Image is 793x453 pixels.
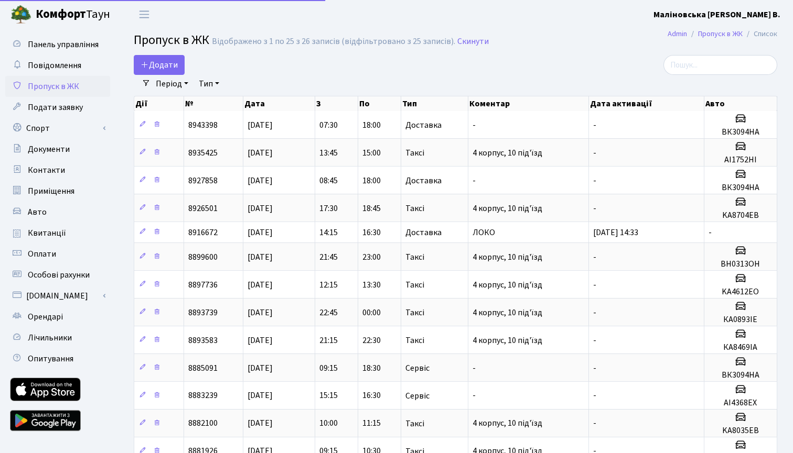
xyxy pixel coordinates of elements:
[5,118,110,139] a: Спорт
[362,307,381,318] span: 00:00
[473,390,476,402] span: -
[473,418,542,429] span: 4 корпус, 10 під'їзд
[593,307,596,318] span: -
[653,8,780,21] a: Маліновська [PERSON_NAME] В.
[473,147,542,159] span: 4 корпус, 10 під'їзд
[248,362,273,374] span: [DATE]
[405,419,424,428] span: Таксі
[589,96,704,111] th: Дата активації
[319,147,338,159] span: 13:45
[362,279,381,291] span: 13:30
[653,9,780,20] b: Маліновська [PERSON_NAME] В.
[243,96,316,111] th: Дата
[468,96,589,111] th: Коментар
[709,398,773,408] h5: АІ4368ЕХ
[28,143,70,155] span: Документи
[362,390,381,402] span: 16:30
[134,96,184,111] th: Дії
[134,31,209,49] span: Пропуск в ЖК
[709,315,773,325] h5: КА0893IE
[5,285,110,306] a: [DOMAIN_NAME]
[248,203,273,214] span: [DATE]
[319,175,338,186] span: 08:45
[248,251,273,263] span: [DATE]
[28,227,66,239] span: Квитанції
[362,418,381,429] span: 11:15
[709,211,773,220] h5: KA8704EB
[319,307,338,318] span: 22:45
[709,287,773,297] h5: KA4612EO
[593,390,596,402] span: -
[36,6,86,23] b: Комфорт
[248,390,273,402] span: [DATE]
[319,279,338,291] span: 12:15
[188,279,218,291] span: 8897736
[188,147,218,159] span: 8935425
[698,28,743,39] a: Пропуск в ЖК
[28,185,74,197] span: Приміщення
[405,308,424,317] span: Таксі
[709,370,773,380] h5: ВК3094НА
[141,59,178,71] span: Додати
[358,96,401,111] th: По
[593,362,596,374] span: -
[743,28,777,40] li: Список
[188,251,218,263] span: 8899600
[36,6,110,24] span: Таун
[319,119,338,131] span: 07:30
[5,244,110,264] a: Оплати
[5,306,110,327] a: Орендарі
[188,227,218,238] span: 8916672
[5,327,110,348] a: Лічильники
[362,175,381,186] span: 18:00
[473,362,476,374] span: -
[248,119,273,131] span: [DATE]
[362,251,381,263] span: 23:00
[405,228,442,237] span: Доставка
[5,139,110,160] a: Документи
[5,97,110,118] a: Подати заявку
[401,96,468,111] th: Тип
[593,418,596,429] span: -
[248,307,273,318] span: [DATE]
[188,418,218,429] span: 8882100
[248,335,273,346] span: [DATE]
[663,55,777,75] input: Пошук...
[473,279,542,291] span: 4 корпус, 10 під'їзд
[248,418,273,429] span: [DATE]
[5,348,110,369] a: Опитування
[28,81,79,92] span: Пропуск в ЖК
[5,223,110,244] a: Квитанції
[5,76,110,97] a: Пропуск в ЖК
[668,28,687,39] a: Admin
[593,203,596,214] span: -
[709,227,712,238] span: -
[473,175,476,186] span: -
[704,96,777,111] th: Авто
[709,183,773,193] h5: ВК3094НА
[593,251,596,263] span: -
[473,203,542,214] span: 4 корпус, 10 під'їзд
[248,175,273,186] span: [DATE]
[473,335,542,346] span: 4 корпус, 10 під'їзд
[405,336,424,345] span: Таксі
[593,335,596,346] span: -
[593,279,596,291] span: -
[212,37,455,47] div: Відображено з 1 по 25 з 26 записів (відфільтровано з 25 записів).
[5,34,110,55] a: Панель управління
[362,227,381,238] span: 16:30
[473,227,495,238] span: ЛОКО
[188,175,218,186] span: 8927858
[362,147,381,159] span: 15:00
[188,390,218,402] span: 8883239
[709,259,773,269] h5: BH0313OH
[473,307,542,318] span: 4 корпус, 10 під'їзд
[5,160,110,181] a: Контакти
[28,102,83,113] span: Подати заявку
[319,203,338,214] span: 17:30
[593,147,596,159] span: -
[152,75,192,93] a: Період
[188,119,218,131] span: 8943398
[28,332,72,344] span: Лічильники
[709,155,773,165] h5: AI1752HI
